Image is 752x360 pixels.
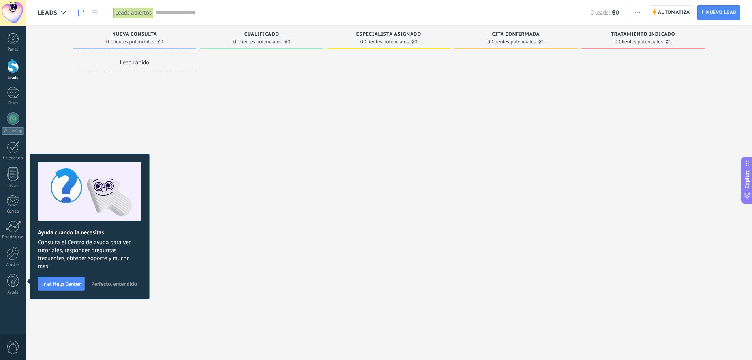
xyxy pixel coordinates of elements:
div: Estadísticas [2,235,24,240]
span: Cita confirmada [492,32,540,37]
span: ₡0 [411,40,417,44]
span: 0 Clientes potenciales: [233,40,283,44]
button: Más [632,5,643,20]
div: Ajustes [2,262,24,268]
div: Panel [2,47,24,52]
span: ₡0 [538,40,544,44]
div: Lead rápido [73,53,196,72]
span: Leads [38,9,58,17]
span: Nueva consulta [112,32,157,37]
div: Tratamiento indicado [585,32,701,38]
span: Automatiza [658,6,690,20]
button: Perfecto, entendido [88,278,141,290]
a: Automatiza [649,5,694,20]
div: Ayuda [2,290,24,295]
span: Consulta el Centro de ayuda para ver tutoriales, responder preguntas frecuentes, obtener soporte ... [38,239,141,270]
span: Ir al Help Center [42,281,81,286]
span: 0 Clientes potenciales: [615,40,664,44]
div: Chats [2,101,24,106]
span: Copilot [743,170,751,188]
span: 0 Clientes potenciales: [360,40,410,44]
span: Tratamiento indicado [611,32,675,37]
span: Especialista asignado [356,32,421,37]
div: Cita confirmada [458,32,574,38]
button: Ir al Help Center [38,277,85,291]
div: Especialista asignado [331,32,446,38]
span: ₡0 [157,40,163,44]
div: Leads abiertos [113,7,154,19]
a: Lista [88,5,101,21]
div: Listas [2,183,24,188]
span: Cualificado [244,32,279,37]
span: ₡0 [666,40,671,44]
span: ₡0 [284,40,290,44]
a: Leads [74,5,88,21]
span: 0 leads: [591,9,610,17]
div: Nueva consulta [77,32,192,38]
div: Cualificado [204,32,319,38]
span: ₡0 [612,9,619,17]
span: Perfecto, entendido [91,281,137,286]
div: Correo [2,209,24,214]
h2: Ayuda cuando la necesitas [38,229,141,236]
span: 0 Clientes potenciales: [488,40,537,44]
div: Leads [2,75,24,81]
a: Nuevo lead [697,5,740,20]
div: Calendario [2,156,24,161]
div: WhatsApp [2,127,24,135]
span: Nuevo lead [706,6,737,20]
span: 0 Clientes potenciales: [106,40,156,44]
